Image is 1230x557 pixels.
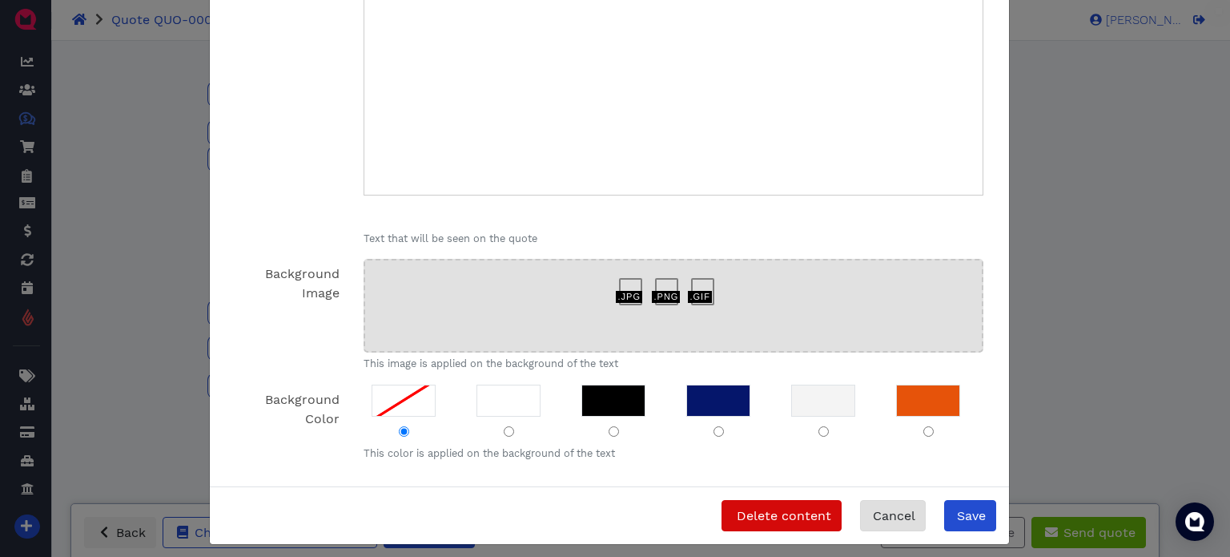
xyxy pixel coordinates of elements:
[364,447,615,459] span: This color is applied on the background of the text
[364,232,537,244] span: Text that will be seen on the quote
[1176,503,1214,541] div: Open Intercom Messenger
[870,508,915,523] span: Cancel
[364,357,618,369] span: This image is applied on the background of the text
[265,266,340,301] span: Background Image
[955,508,986,523] span: Save
[722,500,842,532] button: Delete content
[265,392,340,426] span: Background Color
[734,508,831,523] span: Delete content
[860,500,926,531] a: Cancel
[944,500,996,531] button: Save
